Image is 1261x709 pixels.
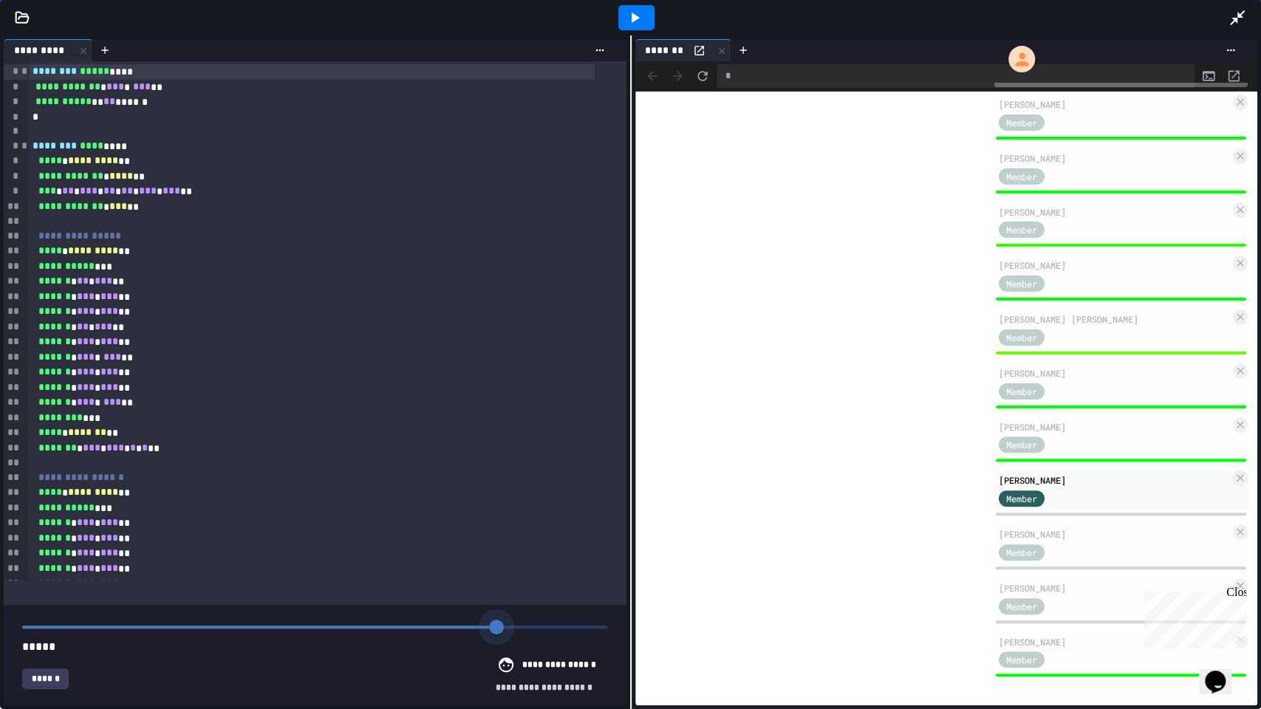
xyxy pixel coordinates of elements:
span: Member [1006,653,1037,666]
span: Member [1006,170,1037,183]
span: Member [1006,331,1037,344]
div: [PERSON_NAME] [999,151,1230,165]
div: [PERSON_NAME] [999,581,1230,595]
div: My Account [993,42,1039,76]
div: [PERSON_NAME] [999,258,1230,272]
div: [PERSON_NAME] [999,205,1230,219]
div: [PERSON_NAME] [999,366,1230,380]
span: Member [1006,116,1037,129]
div: [PERSON_NAME] [999,97,1230,111]
div: [PERSON_NAME] [999,635,1230,648]
div: [PERSON_NAME] [999,420,1230,434]
span: Member [1006,546,1037,559]
div: [PERSON_NAME] [999,473,1230,487]
div: [PERSON_NAME] [999,527,1230,541]
span: Member [1006,223,1037,236]
span: Member [1006,492,1037,505]
iframe: chat widget [1138,586,1246,648]
div: [PERSON_NAME] [PERSON_NAME] [999,312,1230,326]
span: Member [1006,277,1037,290]
span: Member [1006,600,1037,613]
span: Member [1006,438,1037,451]
span: Member [1006,385,1037,398]
div: Chat with us now!Close [6,6,102,94]
iframe: chat widget [1199,650,1246,694]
